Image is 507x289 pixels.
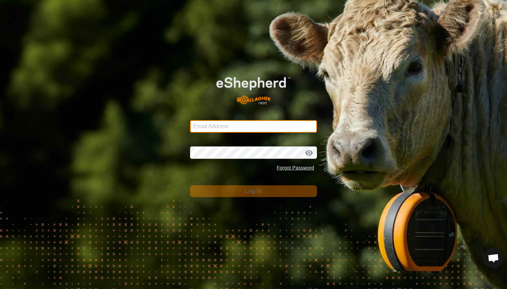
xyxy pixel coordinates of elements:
a: Forgot Password [277,165,314,171]
button: Log In [190,185,317,197]
div: Chat abierto [483,248,504,268]
span: Log In [245,188,262,194]
img: E-shepherd Logo [203,66,304,110]
input: Email Address [190,120,317,133]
